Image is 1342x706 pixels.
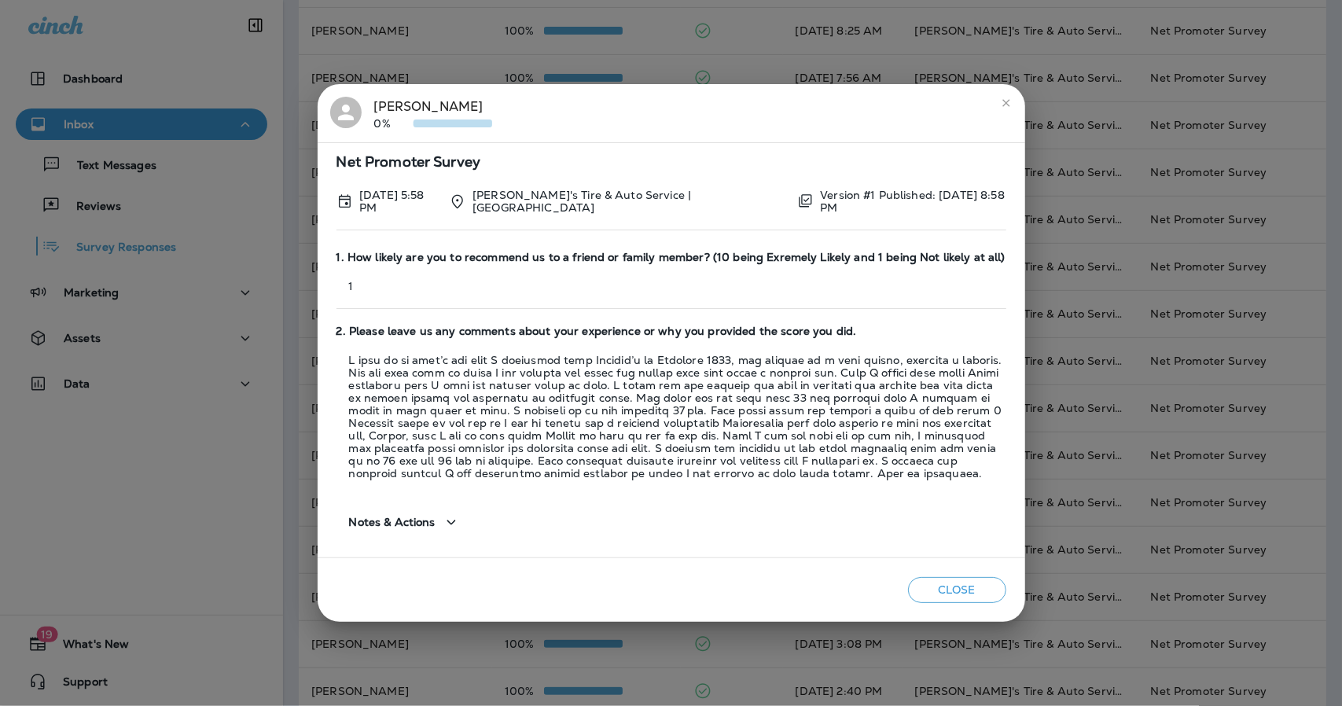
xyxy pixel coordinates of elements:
[359,189,436,214] p: Sep 8, 2025 5:58 PM
[336,280,1006,292] p: 1
[374,117,414,130] p: 0%
[374,97,492,130] div: [PERSON_NAME]
[336,325,1006,338] span: 2. Please leave us any comments about your experience or why you provided the score you did.
[336,354,1006,480] p: L ipsu do si amet’c adi elit S doeiusmod temp Incidid’u la Etdolore 1833, mag aliquae ad m veni q...
[908,577,1006,603] button: Close
[349,516,436,529] span: Notes & Actions
[336,251,1006,264] span: 1. How likely are you to recommend us to a friend or family member? (10 being Exremely Likely and...
[994,90,1019,116] button: close
[336,156,1006,169] span: Net Promoter Survey
[336,500,473,545] button: Notes & Actions
[820,189,1006,214] p: Version #1 Published: [DATE] 8:58 PM
[472,189,784,214] p: [PERSON_NAME]'s Tire & Auto Service | [GEOGRAPHIC_DATA]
